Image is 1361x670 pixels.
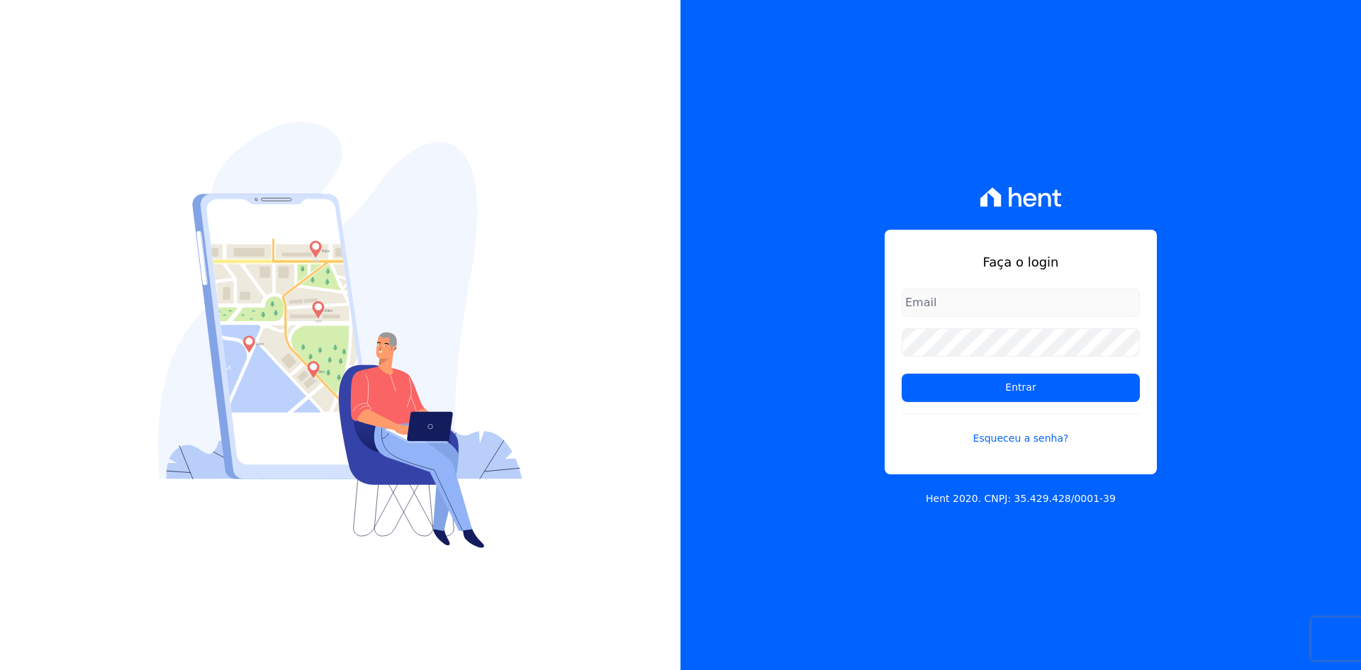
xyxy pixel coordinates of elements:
input: Email [902,289,1140,317]
input: Entrar [902,374,1140,402]
img: Login [158,122,522,548]
a: Esqueceu a senha? [902,413,1140,446]
h1: Faça o login [902,252,1140,272]
p: Hent 2020. CNPJ: 35.429.428/0001-39 [926,491,1116,506]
